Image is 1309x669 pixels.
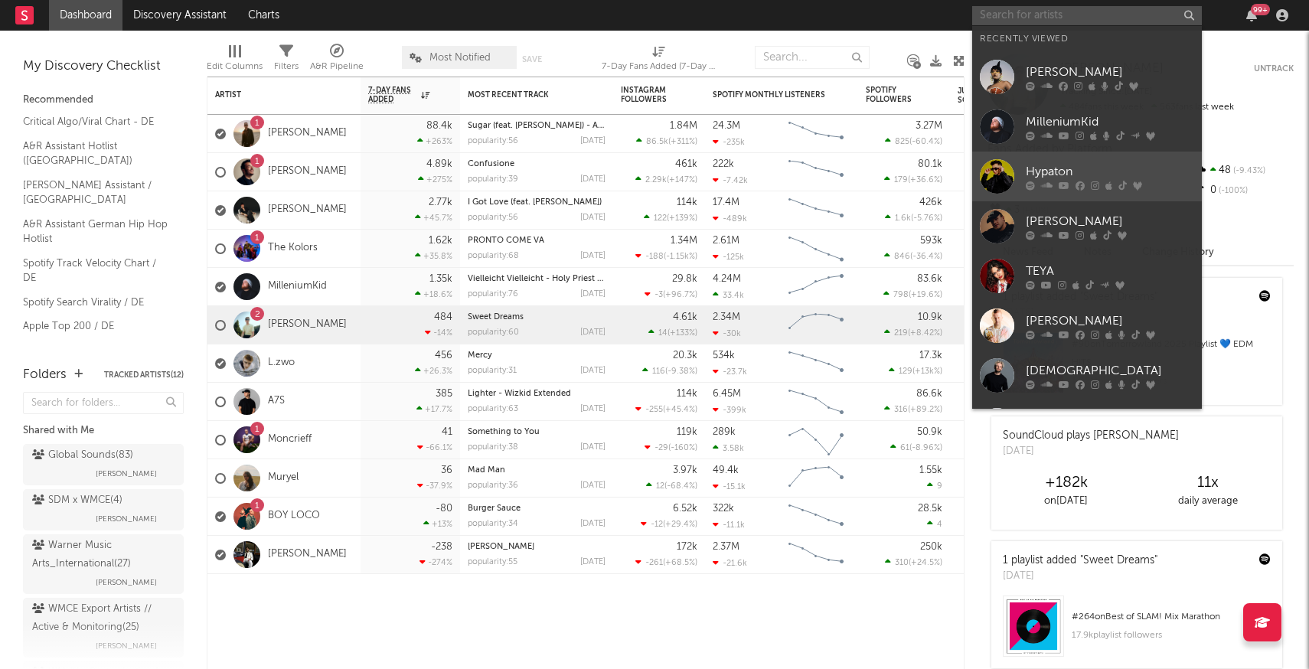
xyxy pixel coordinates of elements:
div: -489k [713,214,747,224]
a: Sweet Dreams [468,313,524,321]
div: 172k [677,542,697,552]
div: ( ) [635,557,697,567]
div: 28.5k [918,504,942,514]
div: My Discovery Checklist [23,57,184,76]
div: -23.7k [713,367,747,377]
div: Edit Columns [207,57,263,76]
span: +89.2 % [910,406,940,414]
a: MilleniumKid [972,102,1202,152]
span: -36.4 % [912,253,940,261]
svg: Chart title [782,115,850,153]
div: -238 [431,542,452,552]
div: Shared with Me [23,422,184,440]
div: [DATE] [580,443,606,452]
div: [DATE] [580,290,606,299]
span: Most Notified [429,53,491,63]
div: Mercy [468,351,606,360]
div: 88.4k [426,121,452,131]
svg: Chart title [782,421,850,459]
div: Confusione [468,160,606,168]
a: A&R Assistant Hotlist ([GEOGRAPHIC_DATA]) [23,138,168,169]
div: [PERSON_NAME] [1026,212,1194,230]
div: 1.84M [670,121,697,131]
a: SDM x WMCE(4)[PERSON_NAME] [23,489,184,530]
span: 14 [658,329,668,338]
div: 68.7 [958,201,1019,220]
div: Instagram Followers [621,86,674,104]
div: daily average [1137,492,1278,511]
div: 1 playlist added [1003,553,1157,569]
div: 461k [675,159,697,169]
div: 2.61M [713,236,739,246]
div: Sweet Dreams [468,313,606,321]
div: TEYA [1026,262,1194,280]
div: ( ) [635,175,697,184]
div: [DATE] [580,328,606,337]
div: 50.9k [917,427,942,437]
div: popularity: 68 [468,252,519,260]
span: -188 [645,253,664,261]
div: 3.58k [713,443,744,453]
div: 73.5 [958,354,1019,373]
div: Artist [215,90,330,100]
svg: Chart title [782,230,850,268]
div: 99 + [1251,4,1270,15]
div: 11 x [1137,474,1278,492]
div: 114k [677,197,697,207]
svg: Chart title [782,383,850,421]
span: -29 [654,444,668,452]
div: ( ) [890,442,942,452]
div: 83.6k [917,274,942,284]
span: +8.42 % [910,329,940,338]
span: 122 [654,214,667,223]
div: [DEMOGRAPHIC_DATA] [1026,361,1194,380]
div: -15.1k [713,481,746,491]
div: [DATE] [580,367,606,375]
div: ( ) [641,519,697,529]
div: +275 % [418,175,452,184]
div: Mad Man [468,466,606,475]
div: -235k [713,137,745,147]
div: popularity: 56 [468,137,518,145]
div: 3.97k [673,465,697,475]
a: Hypaton [972,152,1202,201]
span: +139 % [669,214,695,223]
a: Spotify Search Virality / DE [23,294,168,311]
span: -1.15k % [666,253,695,261]
div: ( ) [646,481,697,491]
div: Recommended [23,91,184,109]
a: Mad Man [468,466,505,475]
div: 7-Day Fans Added (7-Day Fans Added) [602,57,717,76]
a: [PERSON_NAME] [268,165,347,178]
a: [PERSON_NAME] [268,204,347,217]
a: Warner Music Arts_International(27)[PERSON_NAME] [23,534,184,594]
div: 17.3k [919,351,942,361]
div: 593k [920,236,942,246]
div: +17.7 % [416,404,452,414]
a: [PERSON_NAME] [268,318,347,331]
a: [PERSON_NAME] [268,127,347,140]
div: +13 % [423,519,452,529]
div: 36 [441,465,452,475]
span: 86.5k [646,138,668,146]
div: 322k [713,504,734,514]
div: 484 [434,312,452,322]
svg: Chart title [782,459,850,498]
a: MilleniumKid [268,280,327,293]
div: ( ) [635,404,697,414]
div: popularity: 39 [468,175,518,184]
div: [PERSON_NAME] [1026,312,1194,330]
button: 99+ [1246,9,1257,21]
a: Confusione [468,160,514,168]
div: +35.8 % [415,251,452,261]
div: +263 % [417,136,452,146]
div: ( ) [645,289,697,299]
span: 179 [894,176,908,184]
div: -21.6k [713,558,747,568]
a: #264onBest of SLAM! Mix Marathon17.9kplaylist followers [991,596,1282,668]
div: 4.24M [713,274,741,284]
div: 2.37M [713,542,739,552]
div: popularity: 38 [468,443,518,452]
svg: Chart title [782,191,850,230]
div: 1.34M [671,236,697,246]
